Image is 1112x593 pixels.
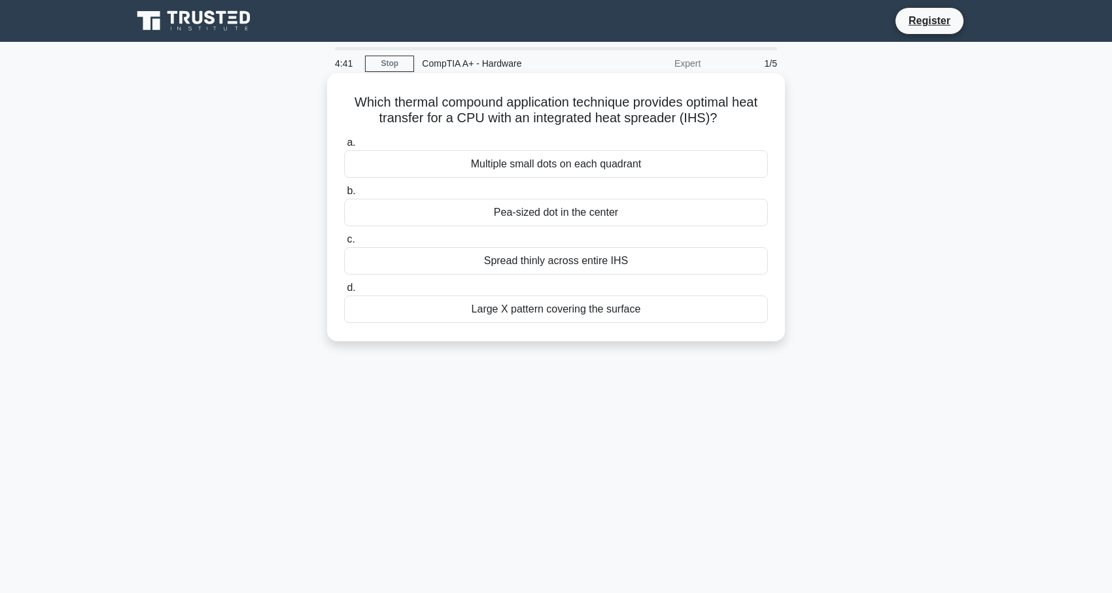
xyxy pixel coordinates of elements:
[594,50,708,76] div: Expert
[347,282,355,293] span: d.
[347,137,355,148] span: a.
[344,199,768,226] div: Pea-sized dot in the center
[327,50,365,76] div: 4:41
[347,185,355,196] span: b.
[708,50,785,76] div: 1/5
[347,233,355,245] span: c.
[344,296,768,323] div: Large X pattern covering the surface
[343,94,769,127] h5: Which thermal compound application technique provides optimal heat transfer for a CPU with an int...
[365,56,414,72] a: Stop
[344,247,768,275] div: Spread thinly across entire IHS
[901,12,958,29] a: Register
[344,150,768,178] div: Multiple small dots on each quadrant
[414,50,594,76] div: CompTIA A+ - Hardware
